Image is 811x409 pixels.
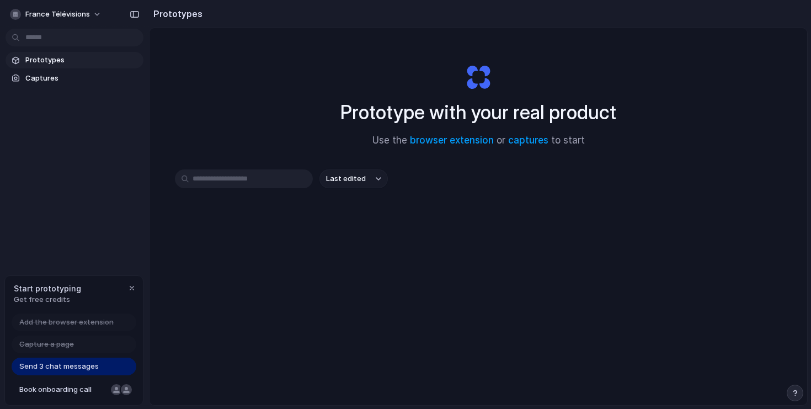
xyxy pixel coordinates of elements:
a: captures [508,135,548,146]
h2: Prototypes [149,7,202,20]
div: Christian Iacullo [120,383,133,396]
span: Captures [25,73,139,84]
span: Prototypes [25,55,139,66]
a: Prototypes [6,52,143,68]
button: Last edited [319,169,388,188]
span: Start prototyping [14,283,81,294]
button: France Télévisions [6,6,107,23]
span: Use the or to start [372,134,585,148]
a: browser extension [410,135,494,146]
span: Book onboarding call [19,384,106,395]
span: Send 3 chat messages [19,361,99,372]
a: Captures [6,70,143,87]
div: Nicole Kubica [110,383,123,396]
span: Last edited [326,173,366,184]
span: Get free credits [14,294,81,305]
span: Capture a page [19,339,74,350]
a: Book onboarding call [12,381,136,399]
h1: Prototype with your real product [340,98,616,127]
span: France Télévisions [25,9,90,20]
span: Add the browser extension [19,317,114,328]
